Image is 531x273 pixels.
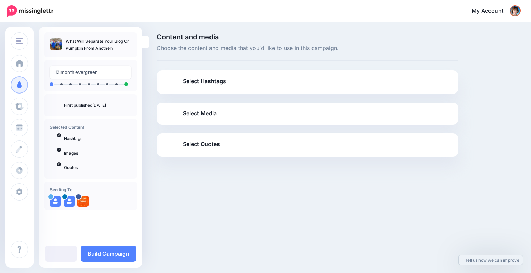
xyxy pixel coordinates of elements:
[66,38,131,52] p: What Will Separate Your Blog Or Pumpkin From Another?
[465,3,521,20] a: My Account
[64,102,131,108] p: First published
[50,187,131,192] h4: Sending To
[164,139,451,157] a: Select Quotes
[157,33,458,40] span: Content and media
[164,76,451,94] a: Select Hashtags
[183,109,217,118] span: Select Media
[64,165,131,171] p: Quotes
[55,68,123,76] div: 12 month evergreen
[57,162,62,166] span: 14
[50,125,131,130] h4: Selected Content
[183,77,226,86] span: Select Hashtags
[92,103,106,108] a: [DATE]
[50,196,61,207] img: user_default_image.png
[164,108,451,119] a: Select Media
[77,196,88,207] img: 557534751_1459386819529835_7437680802061415962_n-bsa155164.jpg
[183,139,220,149] span: Select Quotes
[57,133,61,137] span: 0
[157,44,458,53] span: Choose the content and media that you'd like to use in this campaign.
[16,38,23,44] img: menu.png
[64,136,131,142] p: Hashtags
[50,38,62,50] img: ac186dece00cf71ca855f413bbda2a55_thumb.jpg
[459,255,523,265] a: Tell us how we can improve
[7,5,53,17] img: Missinglettr
[64,196,75,207] img: user_default_image.png
[50,66,131,79] button: 12 month evergreen
[64,150,131,156] p: Images
[57,148,61,152] span: 7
